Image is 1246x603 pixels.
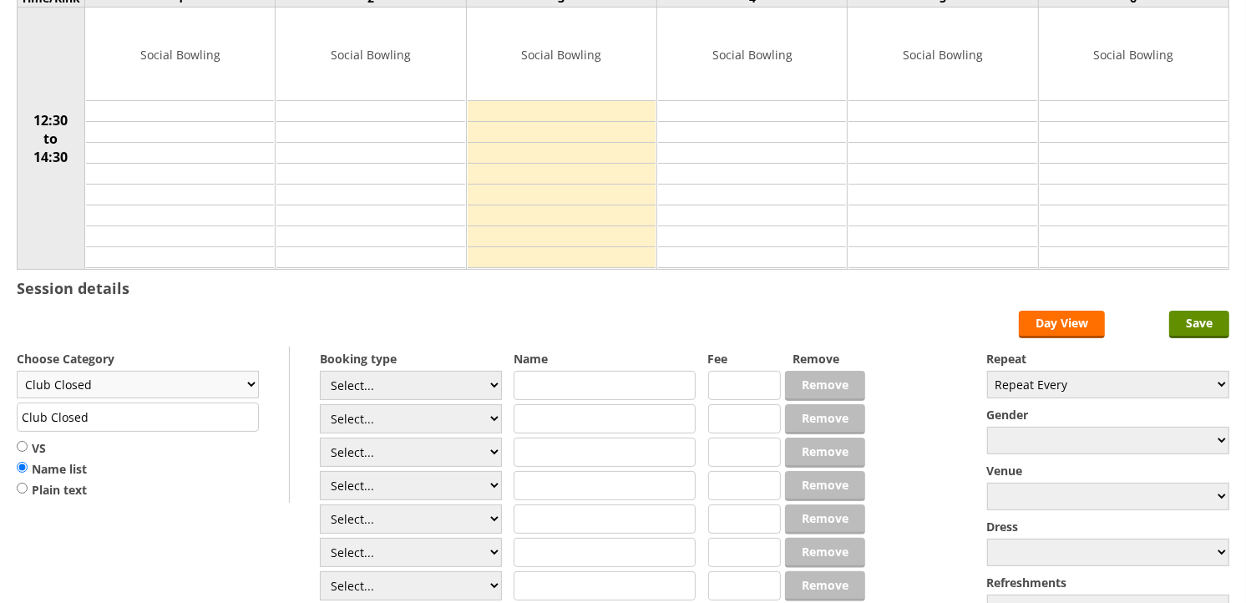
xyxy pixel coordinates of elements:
label: VS [17,440,87,457]
label: Gender [987,407,1229,423]
td: Social Bowling [658,8,846,101]
td: Social Bowling [86,8,274,101]
input: Plain text [17,482,28,494]
label: Choose Category [17,351,259,367]
label: Refreshments [987,575,1229,590]
td: Social Bowling [276,8,464,101]
label: Plain text [17,482,87,499]
label: Name list [17,461,87,478]
label: Venue [987,463,1229,479]
label: Booking type [320,351,502,367]
input: Title/Description [17,403,259,432]
input: VS [17,440,28,453]
td: Social Bowling [1040,8,1228,101]
td: 12:30 to 14:30 [18,8,85,270]
label: Remove [793,351,865,367]
label: Name [514,351,696,367]
td: Social Bowling [468,8,656,101]
input: Name list [17,461,28,474]
label: Dress [987,519,1229,535]
label: Fee [708,351,781,367]
input: Save [1169,311,1229,338]
td: Social Bowling [848,8,1036,101]
label: Repeat [987,351,1229,367]
h3: Session details [17,278,129,298]
a: Day View [1019,311,1105,338]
